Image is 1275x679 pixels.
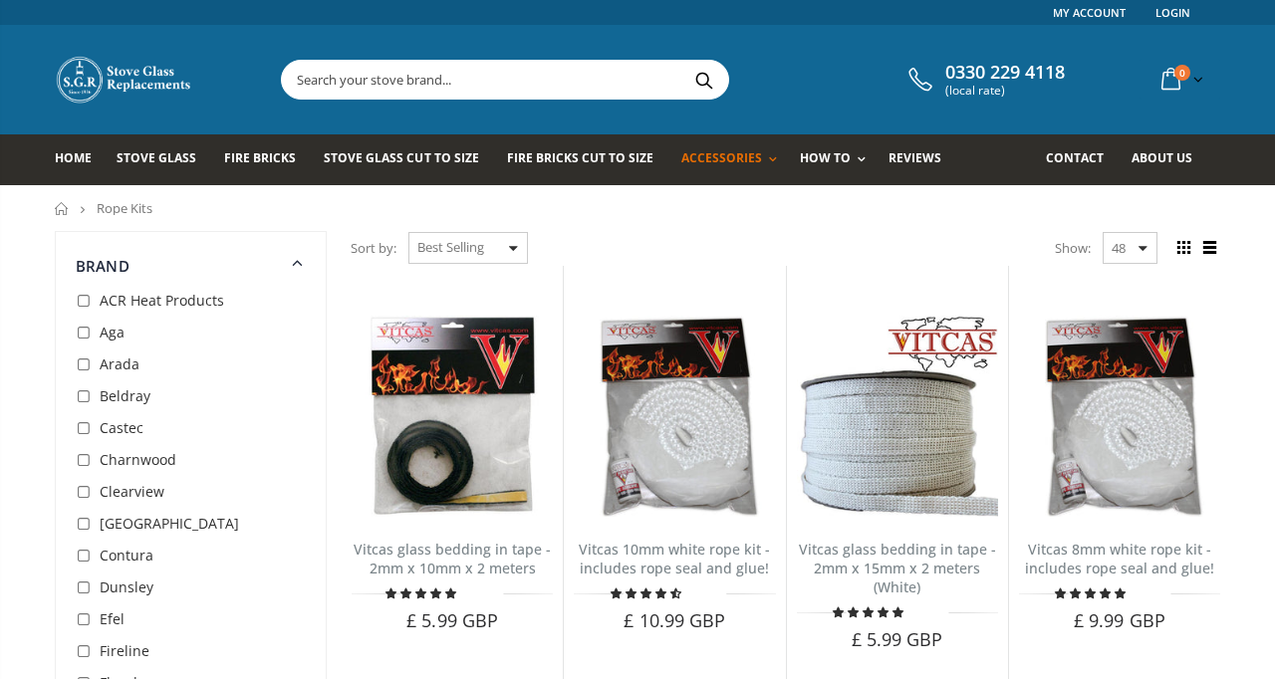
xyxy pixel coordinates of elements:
[385,585,459,600] span: 4.85 stars
[1074,608,1165,632] span: £ 9.99 GBP
[117,149,196,166] span: Stove Glass
[100,323,125,341] span: Aga
[354,540,551,577] a: Vitcas glass bedding in tape - 2mm x 10mm x 2 meters
[352,316,553,517] img: Vitcas stove glass bedding in tape
[945,62,1065,84] span: 0330 229 4118
[55,55,194,105] img: Stove Glass Replacement
[100,386,150,405] span: Beldray
[800,149,851,166] span: How To
[100,450,176,469] span: Charnwood
[100,609,125,628] span: Efel
[579,540,770,577] a: Vitcas 10mm white rope kit - includes rope seal and glue!
[1025,540,1214,577] a: Vitcas 8mm white rope kit - includes rope seal and glue!
[945,84,1065,98] span: (local rate)
[351,231,396,266] span: Sort by:
[1132,134,1207,185] a: About us
[800,134,876,185] a: How To
[833,604,906,619] span: 4.90 stars
[1055,585,1129,600] span: 4.89 stars
[889,149,941,166] span: Reviews
[574,316,775,517] img: Vitcas white rope, glue and gloves kit 10mm
[681,61,726,99] button: Search
[611,585,684,600] span: 4.66 stars
[681,149,762,166] span: Accessories
[100,577,153,596] span: Dunsley
[97,199,152,217] span: Rope Kits
[55,202,70,215] a: Home
[406,608,498,632] span: £ 5.99 GBP
[117,134,211,185] a: Stove Glass
[852,627,943,651] span: £ 5.99 GBP
[889,134,956,185] a: Reviews
[903,62,1065,98] a: 0330 229 4118 (local rate)
[1046,134,1119,185] a: Contact
[799,540,996,596] a: Vitcas glass bedding in tape - 2mm x 15mm x 2 meters (White)
[100,418,143,437] span: Castec
[324,149,478,166] span: Stove Glass Cut To Size
[100,641,149,660] span: Fireline
[507,134,668,185] a: Fire Bricks Cut To Size
[100,291,224,310] span: ACR Heat Products
[55,134,107,185] a: Home
[1174,65,1190,81] span: 0
[1198,237,1220,259] span: List view
[324,134,493,185] a: Stove Glass Cut To Size
[624,608,725,632] span: £ 10.99 GBP
[1055,232,1091,264] span: Show:
[100,546,153,565] span: Contura
[76,256,129,276] span: Brand
[100,354,139,373] span: Arada
[282,61,951,99] input: Search your stove brand...
[1046,149,1104,166] span: Contact
[100,514,239,533] span: [GEOGRAPHIC_DATA]
[1019,316,1220,517] img: Vitcas white rope, glue and gloves kit 8mm
[1132,149,1192,166] span: About us
[100,482,164,501] span: Clearview
[55,149,92,166] span: Home
[1172,237,1194,259] span: Grid view
[1153,60,1207,99] a: 0
[224,134,311,185] a: Fire Bricks
[797,316,998,517] img: Vitcas stove glass bedding in tape
[507,149,653,166] span: Fire Bricks Cut To Size
[224,149,296,166] span: Fire Bricks
[681,134,787,185] a: Accessories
